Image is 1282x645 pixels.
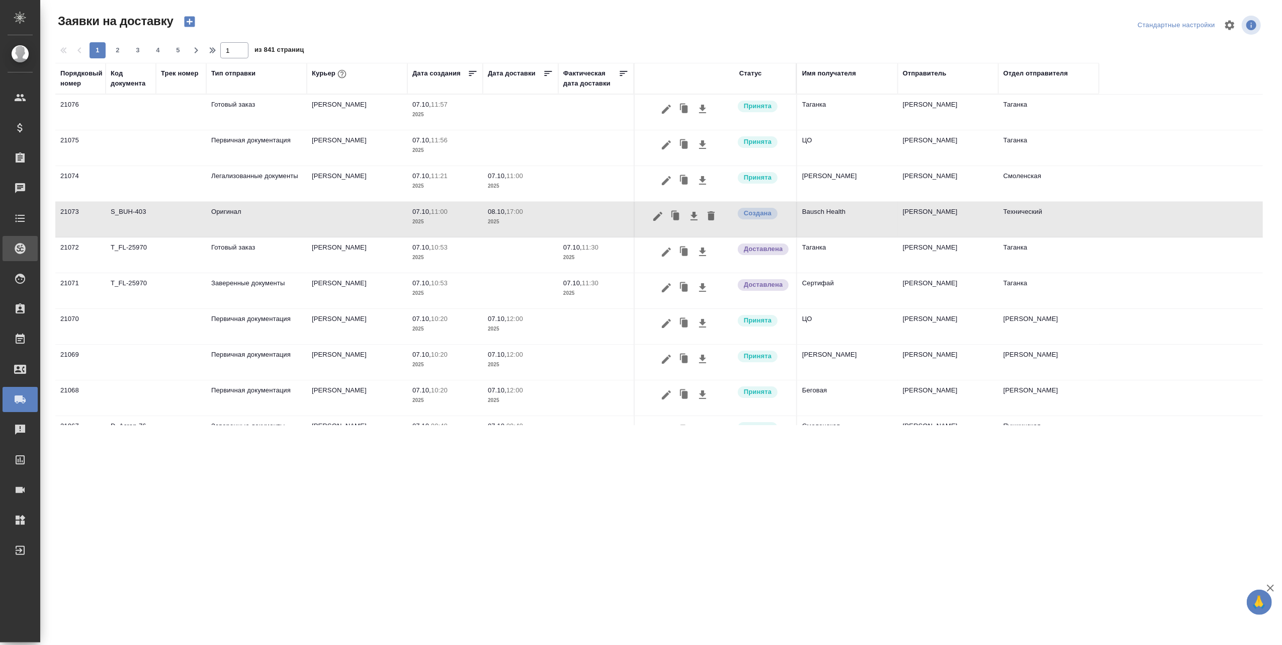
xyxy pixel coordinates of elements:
[737,100,791,113] div: Курьер назначен
[412,181,478,191] p: 2025
[206,380,307,416] td: Первичная документация
[998,345,1099,380] td: [PERSON_NAME]
[412,145,478,155] p: 2025
[412,395,478,406] p: 2025
[431,136,448,144] p: 11:56
[797,380,898,416] td: Беговая
[797,130,898,166] td: ЦО
[488,351,506,358] p: 07.10,
[563,68,619,89] div: Фактическая дата доставки
[675,421,694,440] button: Клонировать
[998,237,1099,273] td: Таганка
[675,243,694,262] button: Клонировать
[658,243,675,262] button: Редактировать
[797,345,898,380] td: [PERSON_NAME]
[739,68,762,78] div: Статус
[998,416,1099,451] td: Пушкинская
[431,315,448,322] p: 10:20
[797,166,898,201] td: [PERSON_NAME]
[55,416,106,451] td: 21067
[55,237,106,273] td: 21072
[797,309,898,344] td: ЦО
[412,279,431,287] p: 07.10,
[431,208,448,215] p: 11:00
[412,68,461,78] div: Дата создания
[1247,590,1272,615] button: 🙏
[797,202,898,237] td: Bausch Health
[211,68,255,78] div: Тип отправки
[488,386,506,394] p: 07.10,
[150,45,166,55] span: 4
[106,416,156,451] td: D_Acron-76
[431,244,448,251] p: 10:53
[1003,68,1068,78] div: Отдел отправителя
[55,380,106,416] td: 21068
[488,324,553,334] p: 2025
[744,173,772,183] p: Принята
[55,345,106,380] td: 21069
[431,422,448,430] p: 09:48
[1135,18,1218,33] div: split button
[658,135,675,154] button: Редактировать
[307,309,407,344] td: [PERSON_NAME]
[675,314,694,333] button: Клонировать
[898,309,998,344] td: [PERSON_NAME]
[307,345,407,380] td: [PERSON_NAME]
[898,95,998,130] td: [PERSON_NAME]
[898,130,998,166] td: [PERSON_NAME]
[55,95,106,130] td: 21076
[694,385,711,405] button: Скачать
[694,243,711,262] button: Скачать
[412,422,431,430] p: 07.10,
[254,44,304,58] span: из 841 страниц
[206,95,307,130] td: Готовый заказ
[658,385,675,405] button: Редактировать
[744,101,772,111] p: Принята
[563,288,629,298] p: 2025
[563,279,582,287] p: 07.10,
[1251,592,1268,613] span: 🙏
[307,130,407,166] td: [PERSON_NAME]
[744,244,783,254] p: Доставлена
[694,135,711,154] button: Скачать
[412,386,431,394] p: 07.10,
[737,350,791,363] div: Курьер назначен
[412,288,478,298] p: 2025
[998,202,1099,237] td: Технический
[55,166,106,201] td: 21074
[488,217,553,227] p: 2025
[658,421,675,440] button: Редактировать
[563,253,629,263] p: 2025
[658,278,675,297] button: Редактировать
[55,202,106,237] td: 21073
[675,385,694,405] button: Клонировать
[110,42,126,58] button: 2
[506,172,523,180] p: 11:00
[431,279,448,287] p: 10:53
[488,172,506,180] p: 07.10,
[666,207,686,226] button: Клонировать
[506,422,523,430] p: 09:48
[694,278,711,297] button: Скачать
[412,244,431,251] p: 07.10,
[737,385,791,399] div: Курьер назначен
[130,45,146,55] span: 3
[658,314,675,333] button: Редактировать
[488,422,506,430] p: 07.10,
[178,13,202,30] button: Создать
[802,68,856,78] div: Имя получателя
[307,95,407,130] td: [PERSON_NAME]
[694,100,711,119] button: Скачать
[412,351,431,358] p: 07.10,
[903,68,947,78] div: Отправитель
[412,253,478,263] p: 2025
[694,350,711,369] button: Скачать
[106,237,156,273] td: T_FL-25970
[898,416,998,451] td: [PERSON_NAME]
[998,273,1099,308] td: Таганка
[431,101,448,108] p: 11:57
[694,314,711,333] button: Скачать
[206,166,307,201] td: Легализованные документы
[797,416,898,451] td: Смоленская
[797,95,898,130] td: Таганка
